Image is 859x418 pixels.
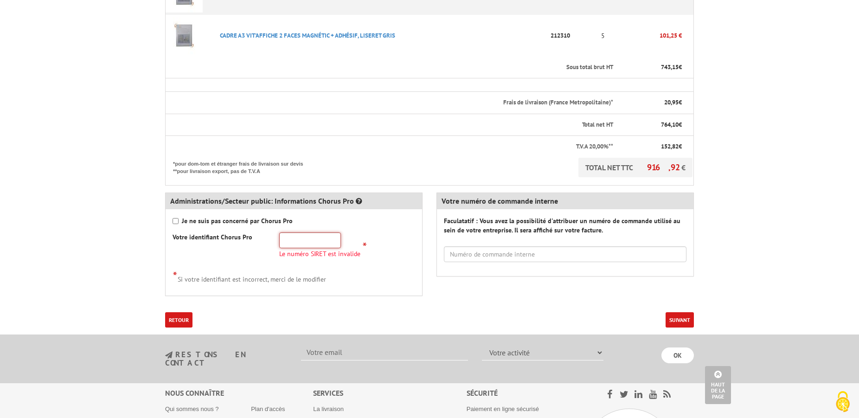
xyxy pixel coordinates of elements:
span: 916,92 [647,162,681,173]
span: 152,82 [661,142,679,150]
p: T.V.A 20,00%** [173,142,613,151]
input: OK [661,347,694,363]
a: La livraison [313,405,344,412]
span: Le numéro SIRET est invalide [279,251,360,257]
p: € [622,142,682,151]
input: Numéro de commande interne [444,246,686,262]
span: 20,95 [664,98,679,106]
p: € [622,98,682,107]
th: Sous total brut HT [166,57,615,78]
th: Frais de livraison (France Metropolitaine)* [166,92,615,114]
a: Plan d'accès [251,405,285,412]
input: Je ne suis pas concerné par Chorus Pro [173,218,179,224]
p: *pour dom-tom et étranger frais de livraison sur devis **pour livraison export, pas de T.V.A [173,158,312,175]
div: Si votre identifiant est incorrect, merci de le modifier [173,269,415,284]
div: Votre numéro de commande interne [437,193,693,209]
button: Cookies (fenêtre modale) [827,386,859,418]
p: € [622,63,682,72]
img: CADRE A3 VIT'AFFICHE 2 FACES MAGNéTIC + ADHéSIF, LISERET GRIS [166,17,203,54]
h3: restons en contact [165,351,287,367]
p: TOTAL NET TTC € [578,158,692,177]
div: Nous connaître [165,388,313,399]
p: 101,25 € [614,27,682,44]
a: Paiement en ligne sécurisé [467,405,539,412]
a: CADRE A3 VIT'AFFICHE 2 FACES MAGNéTIC + ADHéSIF, LISERET GRIS [220,32,395,39]
span: 743,15 [661,63,679,71]
th: Total net HT [166,114,615,136]
img: Cookies (fenêtre modale) [831,390,854,413]
label: Faculatatif : Vous avez la possibilité d'attribuer un numéro de commande utilisé au sein de votre... [444,216,686,235]
strong: Je ne suis pas concerné par Chorus Pro [182,217,293,225]
button: Suivant [666,312,694,328]
a: Qui sommes nous ? [165,405,219,412]
div: Administrations/Secteur public: Informations Chorus Pro [166,193,422,209]
div: Services [313,388,467,399]
a: Haut de la page [705,366,731,404]
p: € [622,121,682,129]
a: Retour [165,312,192,328]
td: 5 [591,15,614,57]
input: Votre email [301,345,468,360]
label: Votre identifiant Chorus Pro [173,232,252,242]
div: Sécurité [467,388,583,399]
img: newsletter.jpg [165,351,173,359]
p: 212310 [548,27,591,44]
span: 764,10 [661,121,679,129]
